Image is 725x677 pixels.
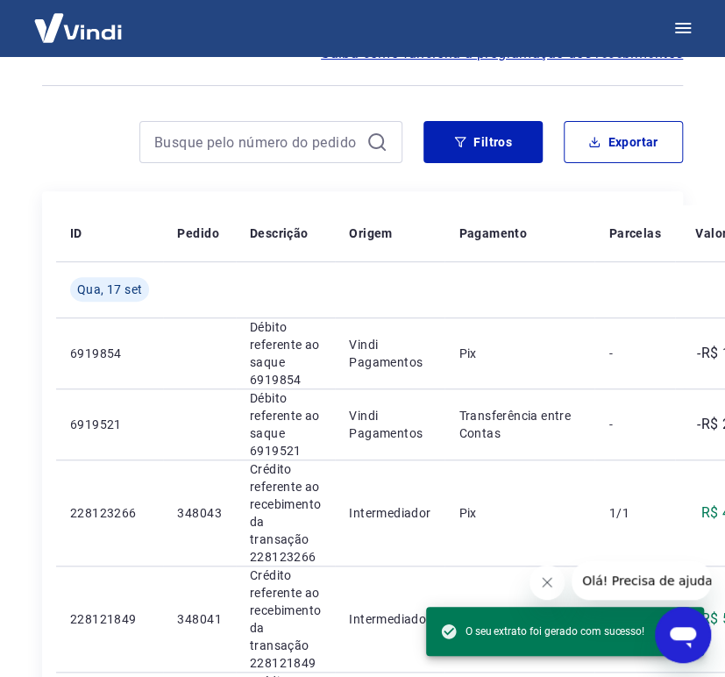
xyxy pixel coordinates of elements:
iframe: Fechar mensagem [530,565,565,600]
p: 6919521 [70,416,149,433]
button: Exportar [564,121,683,163]
p: Pix [458,345,580,362]
input: Busque pelo número do pedido [154,129,359,155]
iframe: Botão para abrir a janela de mensagens [655,607,711,663]
p: Descrição [250,224,309,242]
p: ID [70,224,82,242]
button: Filtros [423,121,543,163]
p: Vindi Pagamentos [349,407,430,442]
p: Intermediador [349,610,430,628]
span: O seu extrato foi gerado com sucesso! [440,623,644,640]
p: 228123266 [70,504,149,522]
p: Intermediador [349,504,430,522]
img: Vindi [21,1,135,54]
span: Qua, 17 set [77,281,142,298]
p: Vindi Pagamentos [349,336,430,371]
p: Crédito referente ao recebimento da transação 228123266 [250,460,321,566]
p: - [608,345,660,362]
p: Parcelas [608,224,660,242]
p: - [608,416,660,433]
span: Olá! Precisa de ajuda? [11,12,147,26]
p: 1/1 [608,504,660,522]
p: Pagamento [458,224,527,242]
p: 348043 [177,504,221,522]
p: 6919854 [70,345,149,362]
p: 348041 [177,610,221,628]
p: Pix [458,504,580,522]
p: Crédito referente ao recebimento da transação 228121849 [250,567,321,672]
p: Transferência entre Contas [458,407,580,442]
p: 228121849 [70,610,149,628]
iframe: Mensagem da empresa [572,561,711,600]
p: Pedido [177,224,218,242]
p: Débito referente ao saque 6919854 [250,318,321,388]
p: Débito referente ao saque 6919521 [250,389,321,460]
p: Origem [349,224,392,242]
